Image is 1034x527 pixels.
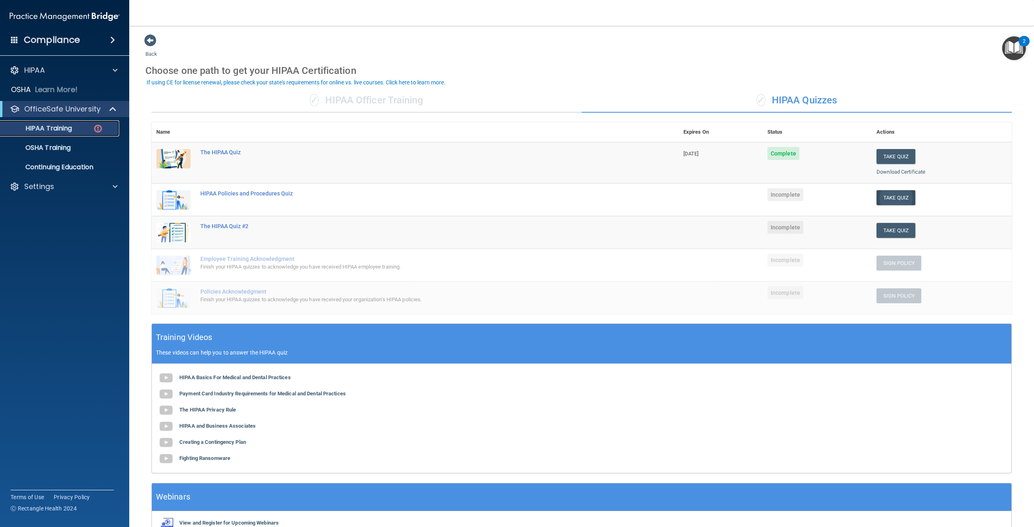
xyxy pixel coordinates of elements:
[876,223,915,238] button: Take Quiz
[200,262,638,272] div: Finish your HIPAA quizzes to acknowledge you have received HIPAA employee training.
[145,59,1018,82] div: Choose one path to get your HIPAA Certification
[151,122,195,142] th: Name
[876,256,921,271] button: Sign Policy
[158,386,174,402] img: gray_youtube_icon.38fcd6cc.png
[145,41,157,57] a: Back
[200,149,638,155] div: The HIPAA Quiz
[876,190,915,205] button: Take Quiz
[767,188,803,201] span: Incomplete
[1002,36,1026,60] button: Open Resource Center, 2 new notifications
[93,124,103,134] img: danger-circle.6113f641.png
[11,504,77,512] span: Ⓒ Rectangle Health 2024
[24,65,45,75] p: HIPAA
[156,349,1007,356] p: These videos can help you to answer the HIPAA quiz
[156,330,212,344] h5: Training Videos
[683,151,699,157] span: [DATE]
[158,370,174,386] img: gray_youtube_icon.38fcd6cc.png
[10,65,118,75] a: HIPAA
[145,78,447,86] button: If using CE for license renewal, please check your state's requirements for online vs. live cours...
[10,8,120,25] img: PMB logo
[1023,41,1026,52] div: 2
[763,122,872,142] th: Status
[872,122,1012,142] th: Actions
[151,88,582,113] div: HIPAA Officer Training
[179,423,256,429] b: HIPAA and Business Associates
[310,94,319,106] span: ✓
[10,104,117,114] a: OfficeSafe University
[200,288,638,295] div: Policies Acknowledgment
[5,144,71,152] p: OSHA Training
[24,104,101,114] p: OfficeSafe University
[679,122,763,142] th: Expires On
[767,147,799,160] span: Complete
[200,190,638,197] div: HIPAA Policies and Procedures Quiz
[10,182,118,191] a: Settings
[200,256,638,262] div: Employee Training Acknowledgment
[179,455,230,461] b: Fighting Ransomware
[767,221,803,234] span: Incomplete
[876,149,915,164] button: Take Quiz
[200,223,638,229] div: The HIPAA Quiz #2
[179,439,246,445] b: Creating a Contingency Plan
[11,493,44,501] a: Terms of Use
[158,418,174,435] img: gray_youtube_icon.38fcd6cc.png
[179,391,346,397] b: Payment Card Industry Requirements for Medical and Dental Practices
[179,407,236,413] b: The HIPAA Privacy Rule
[876,169,925,175] a: Download Certificate
[757,94,765,106] span: ✓
[156,490,190,504] h5: Webinars
[876,288,921,303] button: Sign Policy
[200,295,638,304] div: Finish your HIPAA quizzes to acknowledge you have received your organization’s HIPAA policies.
[147,80,446,85] div: If using CE for license renewal, please check your state's requirements for online vs. live cours...
[35,85,78,94] p: Learn More!
[767,286,803,299] span: Incomplete
[179,374,291,380] b: HIPAA Basics For Medical and Dental Practices
[158,435,174,451] img: gray_youtube_icon.38fcd6cc.png
[158,402,174,418] img: gray_youtube_icon.38fcd6cc.png
[5,124,72,132] p: HIPAA Training
[54,493,90,501] a: Privacy Policy
[24,182,54,191] p: Settings
[158,451,174,467] img: gray_youtube_icon.38fcd6cc.png
[179,520,279,526] b: View and Register for Upcoming Webinars
[11,85,31,94] p: OSHA
[5,163,116,171] p: Continuing Education
[767,254,803,267] span: Incomplete
[24,34,80,46] h4: Compliance
[582,88,1012,113] div: HIPAA Quizzes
